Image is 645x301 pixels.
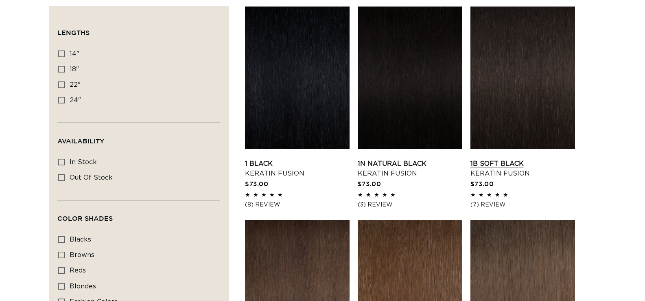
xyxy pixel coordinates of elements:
[70,97,81,103] span: 24"
[358,159,462,178] a: 1N Natural Black Keratin Fusion
[70,267,86,274] span: reds
[70,252,94,258] span: browns
[70,283,96,290] span: blondes
[57,29,90,36] span: Lengths
[57,137,104,145] span: Availability
[70,159,97,165] span: In stock
[70,81,81,88] span: 22"
[70,51,79,57] span: 14"
[57,15,220,44] summary: Lengths (0 selected)
[70,66,79,73] span: 18"
[57,200,220,230] summary: Color Shades (0 selected)
[70,174,113,181] span: Out of stock
[245,159,350,178] a: 1 Black Keratin Fusion
[70,236,91,243] span: blacks
[57,215,113,222] span: Color Shades
[470,159,575,178] a: 1B Soft Black Keratin Fusion
[57,123,220,152] summary: Availability (0 selected)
